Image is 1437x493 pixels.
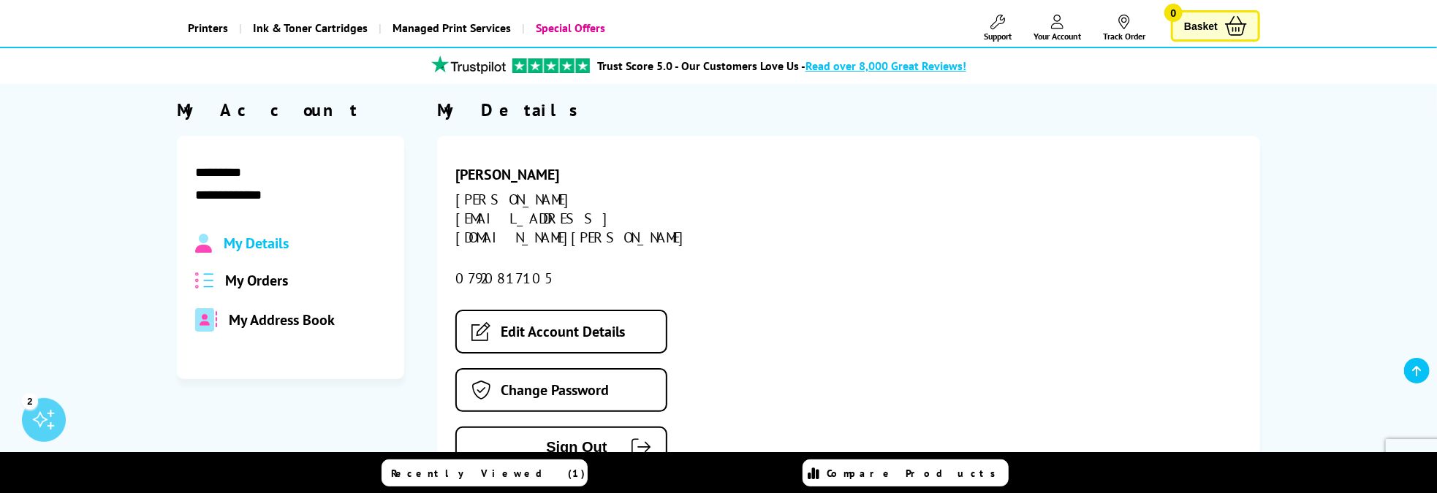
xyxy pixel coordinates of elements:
a: Printers [177,9,239,47]
img: trustpilot rating [512,58,590,73]
span: Basket [1184,16,1218,36]
a: Your Account [1034,15,1081,42]
div: My Details [437,99,1260,121]
img: Profile.svg [195,234,212,253]
a: Change Password [455,368,667,412]
img: trustpilot rating [425,56,512,74]
img: all-order.svg [195,272,214,289]
a: Ink & Toner Cartridges [239,9,379,47]
a: Managed Print Services [379,9,522,47]
button: Sign Out [455,427,667,468]
div: [PERSON_NAME] [455,165,715,184]
span: Ink & Toner Cartridges [253,9,368,47]
a: Edit Account Details [455,310,667,353]
span: My Address Book [229,310,335,329]
span: Sign Out [479,439,607,456]
span: Recently Viewed (1) [391,467,585,480]
a: Trust Score 5.0 - Our Customers Love Us -Read over 8,000 Great Reviews! [597,58,966,73]
div: [PERSON_NAME][EMAIL_ADDRESS][DOMAIN_NAME][PERSON_NAME] [455,190,715,247]
span: Your Account [1034,31,1081,42]
a: Track Order [1103,15,1145,42]
a: Compare Products [803,459,1009,486]
a: Basket 0 [1171,10,1260,42]
span: 0 [1164,4,1183,22]
span: Support [984,31,1012,42]
div: My Account [177,99,404,121]
div: 07920817105 [455,269,715,288]
a: Support [984,15,1012,42]
a: Recently Viewed (1) [382,459,588,486]
span: My Orders [225,271,288,290]
span: Compare Products [827,467,1004,480]
span: My Details [224,234,289,253]
a: Special Offers [522,9,616,47]
span: Read over 8,000 Great Reviews! [805,58,966,73]
img: address-book-duotone-solid.svg [195,308,217,332]
div: 2 [22,393,38,409]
